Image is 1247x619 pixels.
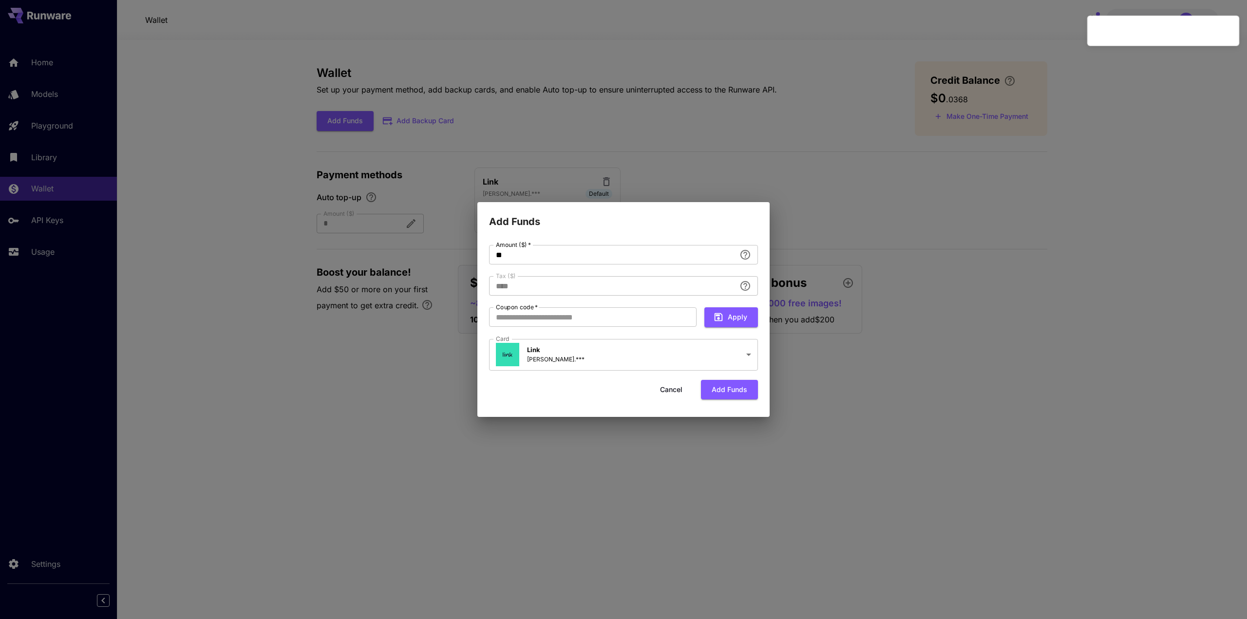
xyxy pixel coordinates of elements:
[527,355,585,364] p: [PERSON_NAME].***
[1029,227,1247,619] iframe: Chat Widget
[496,303,538,311] label: Coupon code
[477,202,770,229] h2: Add Funds
[496,335,510,343] label: Card
[704,307,758,327] button: Apply
[649,380,693,400] button: Cancel
[701,380,758,400] button: Add funds
[496,241,531,249] label: Amount ($)
[527,345,585,355] p: Link
[496,272,516,280] label: Tax ($)
[1029,227,1247,619] div: Widget de chat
